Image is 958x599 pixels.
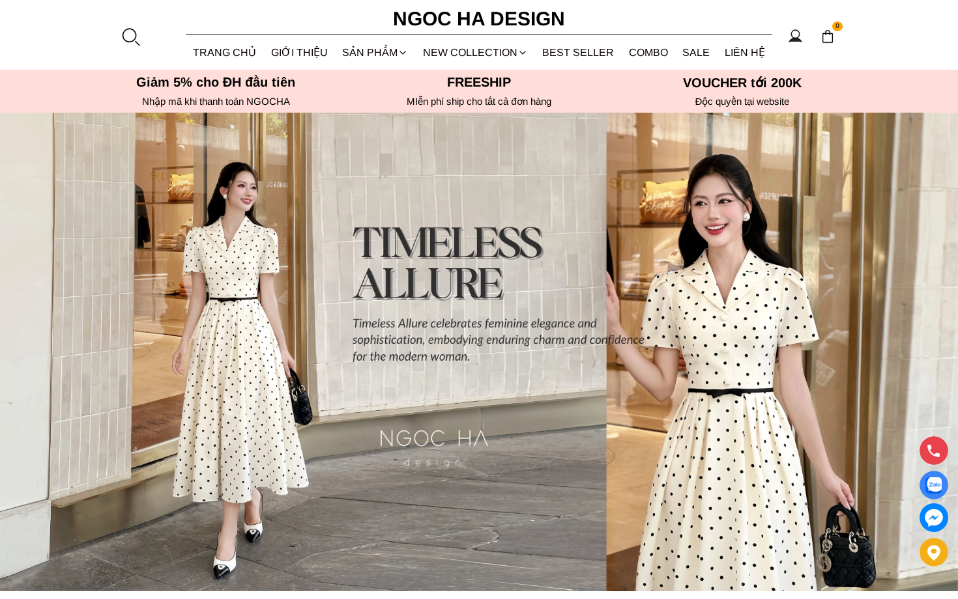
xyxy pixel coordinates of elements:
[136,75,296,89] font: Giảm 5% cho ĐH đầu tiên
[416,35,536,70] a: NEW COLLECTION
[820,29,835,44] img: img-CART-ICON-ksit0nf1
[264,35,336,70] a: GIỚI THIỆU
[925,477,942,494] img: Display image
[535,35,622,70] a: BEST SELLER
[832,21,843,32] span: 0
[335,35,416,70] div: SẢN PHẨM
[622,35,676,70] a: Combo
[381,3,577,35] a: Ngoc Ha Design
[142,96,290,107] font: Nhập mã khi thanh toán NGOCHA
[920,471,948,499] a: Display image
[615,75,870,91] h5: VOUCHER tới 200K
[447,75,511,89] font: Freeship
[675,35,718,70] a: SALE
[615,96,870,107] h6: Độc quyền tại website
[718,35,773,70] a: LIÊN HỆ
[186,35,264,70] a: TRANG CHỦ
[920,503,948,532] a: messenger
[351,96,607,107] h6: MIễn phí ship cho tất cả đơn hàng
